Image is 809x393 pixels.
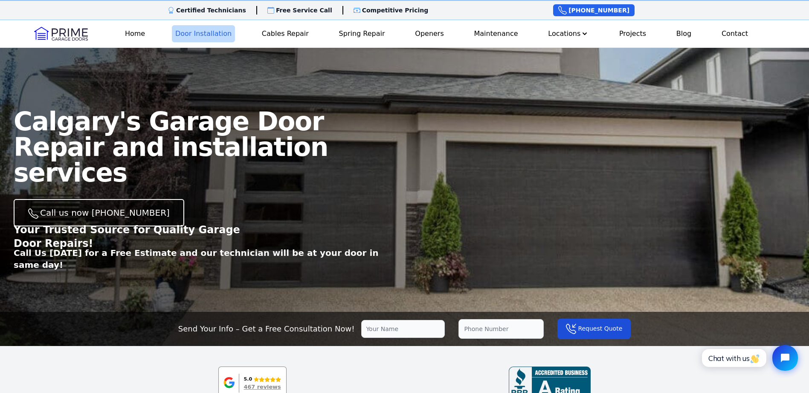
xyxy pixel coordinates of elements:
a: Maintenance [471,25,522,42]
input: Your Name [361,320,445,338]
a: Projects [616,25,650,42]
button: Request Quote [557,319,631,339]
a: [PHONE_NUMBER] [553,4,635,16]
span: Calgary's Garage Door Repair and installation services [14,106,328,188]
p: Call Us [DATE] for a Free Estimate and our technician will be at your door in same day! [14,247,405,271]
p: Your Trusted Source for Quality Garage Door Repairs! [14,223,259,250]
a: Openers [412,25,447,42]
iframe: Tidio Chat [693,338,805,378]
a: Cables Repair [258,25,312,42]
a: Contact [718,25,751,42]
a: Call us now [PHONE_NUMBER] [14,199,184,226]
button: Locations [545,25,592,42]
p: Send Your Info – Get a Free Consultation Now! [178,323,355,335]
input: Phone Number [458,319,544,339]
img: Logo [34,27,88,41]
div: 5.0 [244,375,252,384]
a: Blog [673,25,695,42]
p: Free Service Call [276,6,332,15]
div: Rating: 5.0 out of 5 [244,375,281,384]
div: 467 reviews [244,384,281,390]
a: Spring Repair [336,25,389,42]
a: Door Installation [172,25,235,42]
a: Home [122,25,148,42]
p: Certified Technicians [176,6,246,15]
p: Competitive Pricing [362,6,429,15]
